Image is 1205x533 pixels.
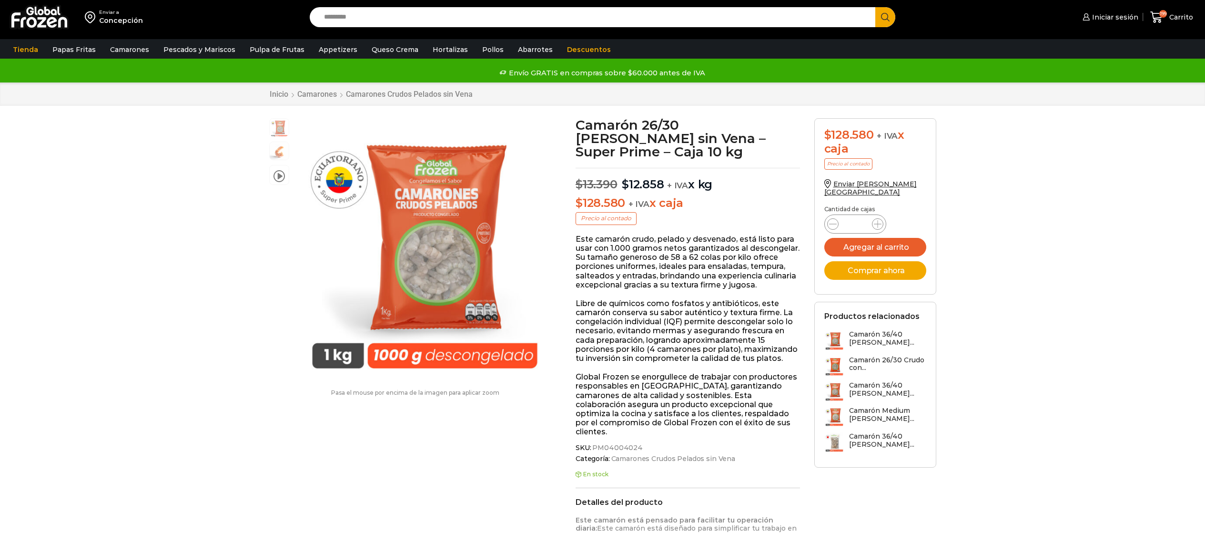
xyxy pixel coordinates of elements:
div: Concepción [99,16,143,25]
a: Enviar [PERSON_NAME][GEOGRAPHIC_DATA] [824,180,917,196]
h1: Camarón 26/30 [PERSON_NAME] sin Vena – Super Prime – Caja 10 kg [576,118,800,158]
a: 199 Carrito [1148,6,1195,29]
h2: Productos relacionados [824,312,920,321]
h3: Camarón 36/40 [PERSON_NAME]... [849,330,926,347]
div: x caja [824,128,926,156]
button: Agregar al carrito [824,238,926,256]
a: Abarrotes [513,41,557,59]
span: camaron-sin-cascara [270,142,289,161]
a: Camarón 36/40 [PERSON_NAME]... [824,432,926,453]
a: Camarón 36/40 [PERSON_NAME]... [824,381,926,402]
a: Pollos [477,41,508,59]
p: Pasa el mouse por encima de la imagen para aplicar zoom [269,389,562,396]
span: PM04004024 [270,119,289,138]
span: Iniciar sesión [1090,12,1138,22]
input: Product quantity [846,217,864,231]
span: PM04004024 [591,444,643,452]
button: Search button [875,7,895,27]
p: Precio al contado [824,158,872,170]
a: Camarones Crudos Pelados sin Vena [610,455,735,463]
bdi: 12.858 [622,177,664,191]
strong: Este camarón está pensado para facilitar tu operación diaria: [576,516,773,533]
p: x caja [576,196,800,210]
nav: Breadcrumb [269,90,473,99]
h3: Camarón 26/30 Crudo con... [849,356,926,372]
p: Global Frozen se enorgullece de trabajar con productores responsables en [GEOGRAPHIC_DATA], garan... [576,372,800,436]
a: Camarones [105,41,154,59]
p: En stock [576,471,800,478]
a: Camarones Crudos Pelados sin Vena [345,90,473,99]
a: Queso Crema [367,41,423,59]
p: Este camarón crudo, pelado y desvenado, está listo para usar con 1.000 gramos netos garantizados ... [576,235,800,289]
span: + IVA [628,199,649,209]
span: $ [622,177,629,191]
button: Comprar ahora [824,261,926,280]
h3: Camarón 36/40 [PERSON_NAME]... [849,432,926,449]
a: Pulpa de Frutas [245,41,309,59]
div: Enviar a [99,9,143,16]
a: Descuentos [562,41,616,59]
span: $ [824,128,831,142]
p: Libre de químicos como fosfatos y antibióticos, este camarón conserva su sabor auténtico y textur... [576,299,800,363]
span: $ [576,177,583,191]
span: + IVA [667,181,688,190]
h2: Detalles del producto [576,498,800,507]
a: Tienda [8,41,43,59]
a: Inicio [269,90,289,99]
span: $ [576,196,583,210]
a: Hortalizas [428,41,473,59]
h3: Camarón Medium [PERSON_NAME]... [849,407,926,423]
a: Camarón 36/40 [PERSON_NAME]... [824,330,926,351]
p: x kg [576,168,800,192]
a: Iniciar sesión [1080,8,1138,27]
span: Categoría: [576,455,800,463]
bdi: 128.580 [576,196,625,210]
img: address-field-icon.svg [85,9,99,25]
p: Cantidad de cajas [824,206,926,213]
span: + IVA [877,131,898,141]
h3: Camarón 36/40 [PERSON_NAME]... [849,381,926,398]
a: Camarón Medium [PERSON_NAME]... [824,407,926,427]
a: Camarones [297,90,337,99]
p: Precio al contado [576,212,637,225]
a: Pescados y Mariscos [159,41,240,59]
span: Carrito [1167,12,1193,22]
bdi: 128.580 [824,128,874,142]
span: 199 [1159,10,1167,18]
a: Appetizers [314,41,362,59]
bdi: 13.390 [576,177,617,191]
a: Camarón 26/30 Crudo con... [824,356,926,377]
a: Papas Fritas [48,41,101,59]
span: SKU: [576,444,800,452]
